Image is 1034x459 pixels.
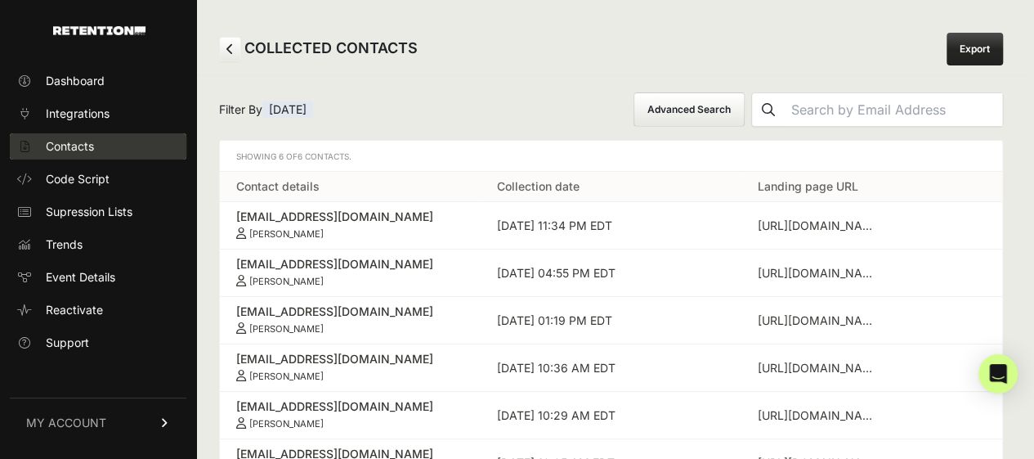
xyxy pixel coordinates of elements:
[758,407,880,424] div: https://ycginvestments.com/team/brian-yacktman/
[46,106,110,122] span: Integrations
[10,101,186,127] a: Integrations
[236,351,464,367] div: [EMAIL_ADDRESS][DOMAIN_NAME]
[236,179,320,193] a: Contact details
[481,344,741,392] td: [DATE] 10:36 AM EDT
[46,335,89,351] span: Support
[46,204,132,220] span: Supression Lists
[236,304,464,335] a: [EMAIL_ADDRESS][DOMAIN_NAME] [PERSON_NAME]
[46,73,105,89] span: Dashboard
[236,209,464,225] div: [EMAIL_ADDRESS][DOMAIN_NAME]
[10,297,186,323] a: Reactivate
[298,151,351,161] span: 6 Contacts.
[249,276,324,287] small: [PERSON_NAME]
[947,33,1003,65] a: Export
[481,250,741,297] td: [DATE] 04:55 PM EDT
[219,101,313,118] span: Filter By
[53,26,145,35] img: Retention.com
[46,302,103,318] span: Reactivate
[10,398,186,448] a: MY ACCOUNT
[46,138,94,155] span: Contacts
[46,236,83,253] span: Trends
[10,133,186,160] a: Contacts
[758,179,858,193] a: Landing page URL
[236,304,464,320] div: [EMAIL_ADDRESS][DOMAIN_NAME]
[236,209,464,240] a: [EMAIL_ADDRESS][DOMAIN_NAME] [PERSON_NAME]
[497,179,580,193] a: Collection date
[249,228,324,240] small: [PERSON_NAME]
[633,92,745,127] button: Advanced Search
[481,297,741,344] td: [DATE] 01:19 PM EDT
[236,256,464,287] a: [EMAIL_ADDRESS][DOMAIN_NAME] [PERSON_NAME]
[758,218,880,234] div: https://ycginvestments.com/
[236,398,464,430] a: [EMAIL_ADDRESS][DOMAIN_NAME] [PERSON_NAME]
[758,360,880,376] div: https://ycginvestments.com/team/brian-yacktman/
[785,93,1002,126] input: Search by Email Address
[262,101,313,118] span: [DATE]
[236,256,464,272] div: [EMAIL_ADDRESS][DOMAIN_NAME]
[10,330,186,356] a: Support
[236,351,464,382] a: [EMAIL_ADDRESS][DOMAIN_NAME] [PERSON_NAME]
[236,398,464,415] div: [EMAIL_ADDRESS][DOMAIN_NAME]
[10,166,186,192] a: Code Script
[758,265,880,281] div: https://ycginvestments.com/global-champions-cprt/
[10,264,186,290] a: Event Details
[249,371,324,382] small: [PERSON_NAME]
[978,354,1018,394] div: Open Intercom Messenger
[236,151,351,161] span: Showing 6 of
[10,232,186,258] a: Trends
[249,323,324,335] small: [PERSON_NAME]
[10,68,186,94] a: Dashboard
[481,202,741,250] td: [DATE] 11:34 PM EDT
[758,313,880,329] div: https://ycginvestments.com/
[249,418,324,430] small: [PERSON_NAME]
[481,392,741,439] td: [DATE] 10:29 AM EDT
[219,37,418,61] h2: COLLECTED CONTACTS
[10,199,186,225] a: Supression Lists
[46,269,115,286] span: Event Details
[46,171,110,187] span: Code Script
[26,415,106,431] span: MY ACCOUNT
